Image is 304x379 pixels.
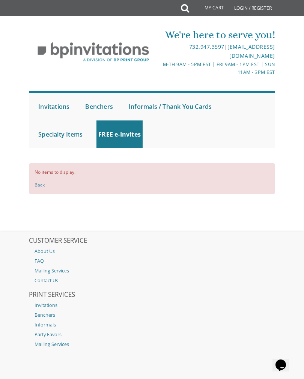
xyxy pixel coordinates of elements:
[29,310,275,320] a: Benchers
[272,349,296,371] iframe: chat widget
[29,256,275,266] a: FAQ
[29,291,275,299] h2: PRINT SERVICES
[188,1,229,16] a: My Cart
[29,237,275,245] h2: CUSTOMER SERVICE
[29,163,275,194] div: No items to display.
[127,93,214,120] a: Informals / Thank You Cards
[29,266,275,276] a: Mailing Services
[29,320,275,330] a: Informals
[29,301,275,310] a: Invitations
[152,27,275,42] div: We're here to serve you!
[29,340,275,349] a: Mailing Services
[83,93,115,120] a: Benchers
[29,247,275,256] a: About Us
[36,120,84,148] a: Specialty Items
[29,330,275,340] a: Party Favors
[96,120,143,148] a: FREE e-Invites
[29,276,275,286] a: Contact Us
[35,182,45,188] a: Back
[36,93,71,120] a: Invitations
[152,60,275,77] div: M-Th 9am - 5pm EST | Fri 9am - 1pm EST | Sun 11am - 3pm EST
[189,43,224,50] a: 732.947.3597
[227,43,275,59] a: [EMAIL_ADDRESS][DOMAIN_NAME]
[152,42,275,60] div: |
[29,36,158,68] img: BP Invitation Loft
